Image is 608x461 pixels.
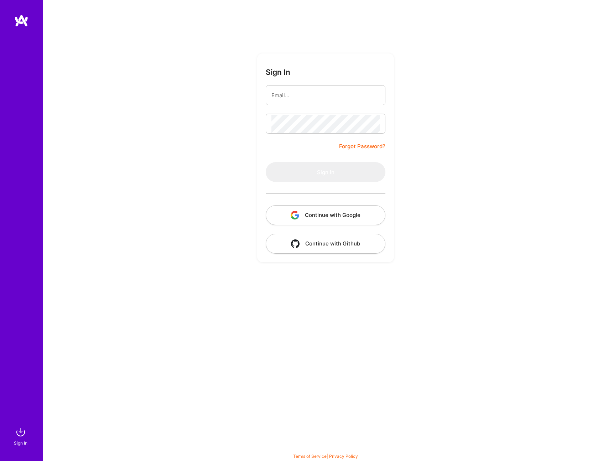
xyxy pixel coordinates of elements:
[291,239,300,248] img: icon
[14,439,27,447] div: Sign In
[14,14,28,27] img: logo
[329,454,358,459] a: Privacy Policy
[43,440,608,457] div: © 2025 ATeams Inc., All rights reserved.
[293,454,327,459] a: Terms of Service
[266,205,385,225] button: Continue with Google
[293,454,358,459] span: |
[339,142,385,151] a: Forgot Password?
[14,425,28,439] img: sign in
[266,68,290,77] h3: Sign In
[271,86,380,104] input: Email...
[266,162,385,182] button: Sign In
[15,425,28,447] a: sign inSign In
[266,234,385,254] button: Continue with Github
[291,211,299,219] img: icon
